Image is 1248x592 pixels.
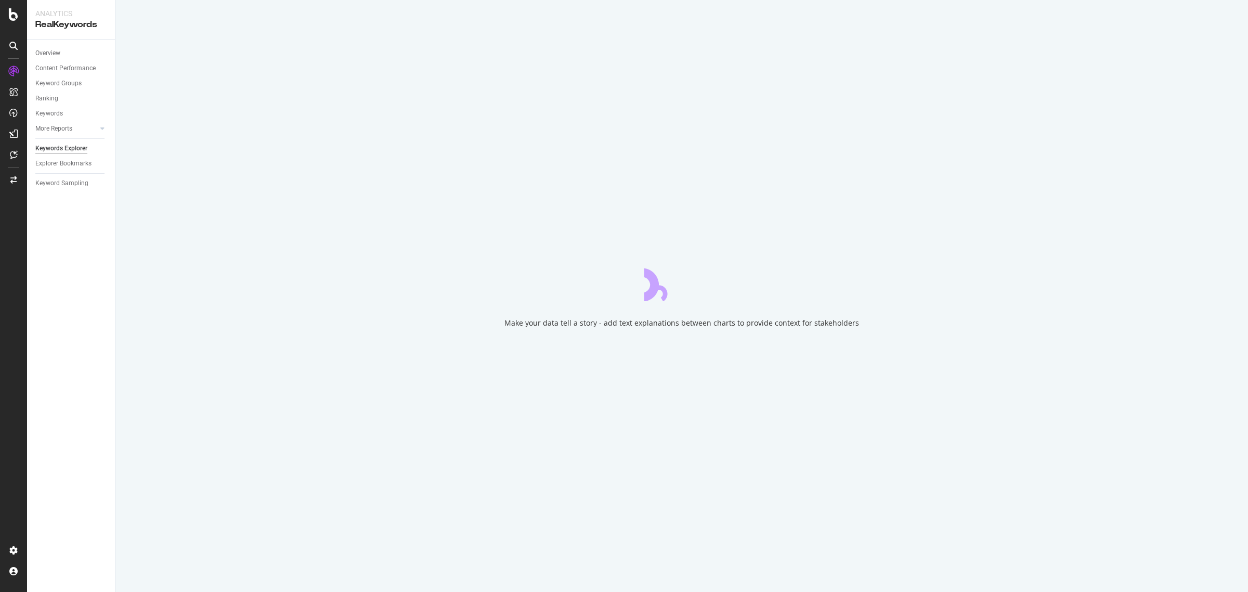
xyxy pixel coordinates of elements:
[35,123,72,134] div: More Reports
[35,8,107,19] div: Analytics
[35,143,108,154] a: Keywords Explorer
[35,48,108,59] a: Overview
[35,178,88,189] div: Keyword Sampling
[35,93,108,104] a: Ranking
[35,158,108,169] a: Explorer Bookmarks
[35,108,108,119] a: Keywords
[35,78,82,89] div: Keyword Groups
[35,63,108,74] a: Content Performance
[504,318,859,328] div: Make your data tell a story - add text explanations between charts to provide context for stakeho...
[35,178,108,189] a: Keyword Sampling
[35,158,92,169] div: Explorer Bookmarks
[35,108,63,119] div: Keywords
[35,143,87,154] div: Keywords Explorer
[644,264,719,301] div: animation
[35,78,108,89] a: Keyword Groups
[35,63,96,74] div: Content Performance
[35,93,58,104] div: Ranking
[35,123,97,134] a: More Reports
[35,48,60,59] div: Overview
[35,19,107,31] div: RealKeywords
